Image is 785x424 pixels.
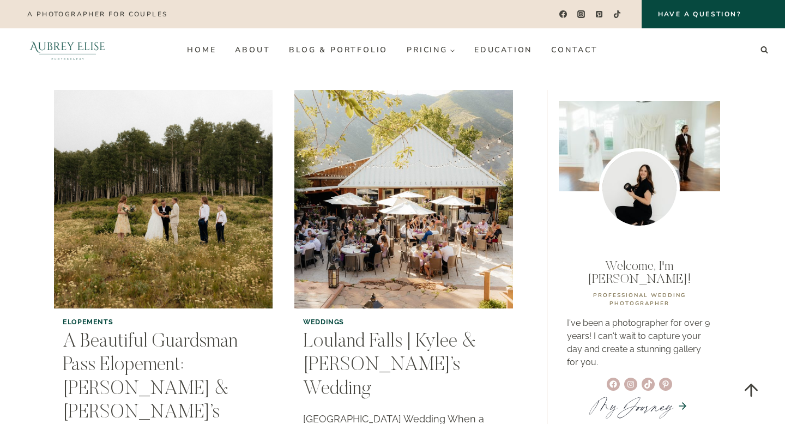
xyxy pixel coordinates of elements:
[226,41,280,59] a: About
[567,317,712,369] p: I've been a photographer for over 9 years! I can't wait to capture your day and create a stunning...
[733,372,769,408] a: Scroll to top
[573,7,589,22] a: Instagram
[294,90,513,308] img: Louland Falls | Kylee & Dax’s Wedding
[609,7,625,22] a: TikTok
[397,41,465,59] a: Pricing
[280,41,397,59] a: Blog & Portfolio
[542,41,608,59] a: Contact
[591,390,673,422] a: MyJourney
[178,41,226,59] a: Home
[599,148,680,229] img: Utah wedding photographer Aubrey Williams
[567,260,712,286] p: Welcome, I'm [PERSON_NAME]!
[13,28,122,72] img: Aubrey Elise Photography
[407,46,455,54] span: Pricing
[27,10,167,18] p: A photographer for couples
[567,292,712,308] p: professional WEDDING PHOTOGRAPHER
[54,90,273,308] img: A Beautiful Guardsman Pass Elopement: Michelle & Matt’s Heartfelt Park City Elopement Story
[591,7,607,22] a: Pinterest
[555,7,571,22] a: Facebook
[618,390,673,422] em: Journey
[63,318,113,326] a: Elopements
[303,332,476,399] a: Louland Falls | Kylee & [PERSON_NAME]’s Wedding
[757,43,772,58] button: View Search Form
[303,318,344,326] a: Weddings
[178,41,607,59] nav: Primary
[464,41,541,59] a: Education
